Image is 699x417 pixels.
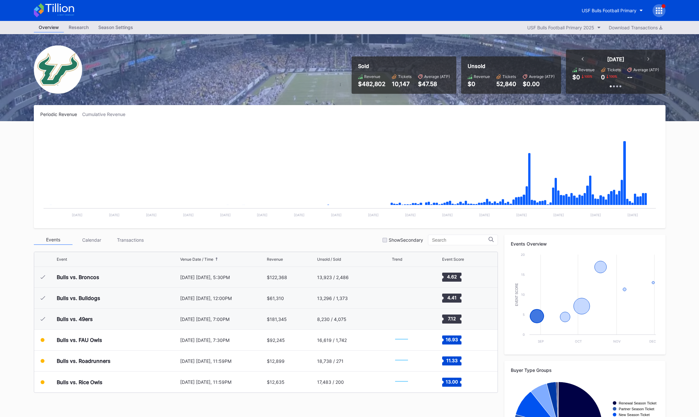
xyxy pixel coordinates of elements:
text: 20 [521,253,525,257]
text: Partner Season Ticket [619,407,655,411]
div: Bulls vs. FAU Owls [57,337,102,343]
div: Season Settings [93,23,138,32]
div: $92,245 [267,337,285,343]
div: Tickets [502,74,516,79]
div: Periodic Revenue [40,112,82,117]
a: Overview [34,23,64,33]
text: 5 [523,313,525,316]
svg: Chart title [392,332,411,348]
div: Event Score [442,257,464,262]
div: -- [627,74,632,81]
div: $12,899 [267,358,285,364]
text: [DATE] [442,213,453,217]
div: 13,296 / 1,373 [317,296,348,301]
div: [DATE] [DATE], 11:59PM [180,358,266,364]
div: 17,483 / 200 [317,379,344,385]
div: $47.58 [418,81,450,87]
a: Season Settings [93,23,138,33]
div: Transactions [111,235,150,245]
div: 13,923 / 2,486 [317,275,349,280]
button: USF Bulls Football Primary 2025 [524,23,604,32]
text: [DATE] [553,213,564,217]
div: 16,619 / 1,742 [317,337,347,343]
div: Bulls vs. 49ers [57,316,93,322]
text: [DATE] [109,213,119,217]
svg: Chart title [392,290,411,306]
div: Research [64,23,93,32]
div: 8,230 / 4,075 [317,316,346,322]
div: Average (ATP) [529,74,555,79]
text: [DATE] [183,213,193,217]
div: Events [34,235,73,245]
div: Show Secondary [389,237,423,243]
div: Bulls vs. Broncos [57,274,99,280]
input: Search [432,238,489,243]
div: Revenue [474,74,490,79]
div: Bulls vs. Roadrunners [57,358,111,364]
div: USF Bulls Football Primary [582,8,636,13]
div: Unsold [468,63,555,69]
div: $122,368 [267,275,287,280]
div: 52,840 [496,81,516,87]
button: USF Bulls Football Primary [577,5,648,16]
div: 10,147 [392,81,412,87]
div: Events Overview [511,241,659,247]
text: 15 [521,273,525,276]
div: USF Bulls Football Primary 2025 [527,25,594,30]
div: [DATE] [DATE], 11:59PM [180,379,266,385]
div: $61,310 [267,296,284,301]
div: Average (ATP) [633,67,659,72]
div: $0 [468,81,490,87]
text: [DATE] [590,213,601,217]
text: Event Score [515,283,519,306]
text: 16.93 [446,337,458,342]
div: Download Transactions [609,25,662,30]
div: Bulls vs. Rice Owls [57,379,102,385]
div: Venue Date / Time [180,257,213,262]
div: $482,802 [358,81,385,87]
div: $181,345 [267,316,287,322]
text: [DATE] [516,213,527,217]
text: Renewal Season Ticket [619,401,657,405]
div: Sold [358,63,450,69]
svg: Chart title [511,251,659,348]
div: $0.00 [523,81,555,87]
button: Download Transactions [606,23,665,32]
div: [DATE] [DATE], 5:30PM [180,275,266,280]
svg: Chart title [392,353,411,369]
div: Average (ATP) [424,74,450,79]
text: Oct [575,339,581,343]
text: 4.62 [447,274,457,279]
text: 4.41 [447,295,457,300]
div: 100 % [608,74,618,79]
text: [DATE] [294,213,305,217]
div: $12,635 [267,379,285,385]
text: [DATE] [627,213,638,217]
div: Buyer Type Groups [511,367,659,373]
text: 7.12 [448,316,456,321]
div: [DATE] [DATE], 7:00PM [180,316,266,322]
div: Calendar [73,235,111,245]
div: Tickets [398,74,412,79]
div: Revenue [267,257,283,262]
div: [DATE] [DATE], 12:00PM [180,296,266,301]
div: 0 [601,74,605,81]
svg: Chart title [392,269,411,285]
text: [DATE] [257,213,267,217]
div: Bulls vs. Bulldogs [57,295,100,301]
text: Dec [649,339,655,343]
text: [DATE] [479,213,490,217]
div: Revenue [578,67,595,72]
div: $0 [572,74,580,81]
div: Event [57,257,67,262]
svg: Chart title [392,374,411,390]
div: Cumulative Revenue [82,112,131,117]
text: [DATE] [405,213,416,217]
div: Tickets [607,67,621,72]
text: New Season Ticket [619,413,650,417]
div: Revenue [364,74,380,79]
div: 100 % [584,74,593,79]
a: Research [64,23,93,33]
text: 0 [523,333,525,336]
